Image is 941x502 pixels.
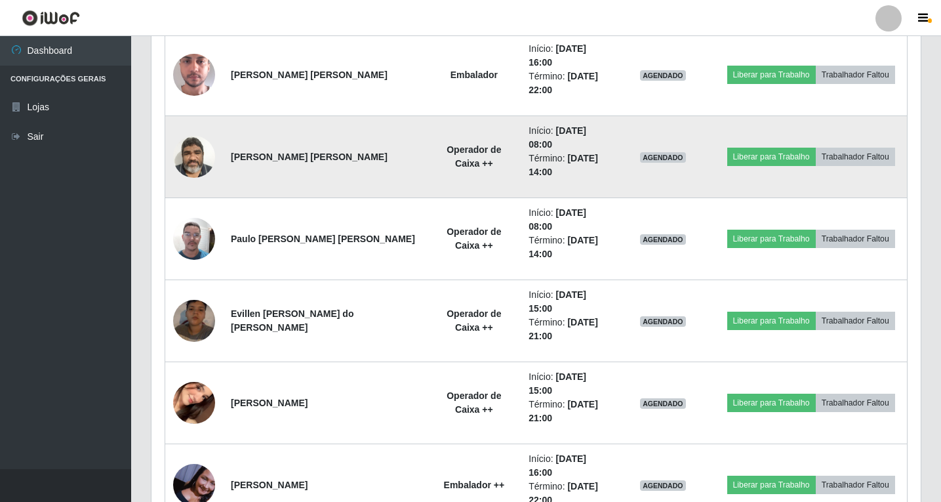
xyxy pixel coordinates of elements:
[173,37,215,112] img: 1754681126278.jpeg
[529,70,603,97] li: Término:
[231,70,388,80] strong: [PERSON_NAME] [PERSON_NAME]
[640,480,686,491] span: AGENDADO
[444,480,505,490] strong: Embalador ++
[816,476,895,494] button: Trabalhador Faltou
[727,148,816,166] button: Liberar para Trabalho
[816,230,895,248] button: Trabalhador Faltou
[529,152,603,179] li: Término:
[529,370,603,398] li: Início:
[529,234,603,261] li: Término:
[447,144,501,169] strong: Operador de Caixa ++
[447,226,501,251] strong: Operador de Caixa ++
[529,124,603,152] li: Início:
[529,43,586,68] time: [DATE] 16:00
[529,288,603,316] li: Início:
[640,316,686,327] span: AGENDADO
[529,371,586,396] time: [DATE] 15:00
[529,453,586,478] time: [DATE] 16:00
[231,308,353,333] strong: Evillen [PERSON_NAME] do [PERSON_NAME]
[816,148,895,166] button: Trabalhador Faltou
[231,152,388,162] strong: [PERSON_NAME] [PERSON_NAME]
[640,152,686,163] span: AGENDADO
[173,129,215,184] img: 1625107347864.jpeg
[529,398,603,425] li: Término:
[173,211,215,266] img: 1756246175860.jpeg
[640,398,686,409] span: AGENDADO
[447,390,501,415] strong: Operador de Caixa ++
[450,70,498,80] strong: Embalador
[529,206,603,234] li: Início:
[529,42,603,70] li: Início:
[529,316,603,343] li: Término:
[529,207,586,232] time: [DATE] 08:00
[231,398,308,408] strong: [PERSON_NAME]
[173,283,215,358] img: 1751338751212.jpeg
[727,394,816,412] button: Liberar para Trabalho
[640,70,686,81] span: AGENDADO
[22,10,80,26] img: CoreUI Logo
[727,476,816,494] button: Liberar para Trabalho
[727,230,816,248] button: Liberar para Trabalho
[231,480,308,490] strong: [PERSON_NAME]
[816,312,895,330] button: Trabalhador Faltou
[447,308,501,333] strong: Operador de Caixa ++
[727,312,816,330] button: Liberar para Trabalho
[816,66,895,84] button: Trabalhador Faltou
[816,394,895,412] button: Trabalhador Faltou
[529,125,586,150] time: [DATE] 08:00
[529,289,586,314] time: [DATE] 15:00
[727,66,816,84] button: Liberar para Trabalho
[529,452,603,480] li: Início:
[173,358,215,449] img: 1753654466670.jpeg
[640,234,686,245] span: AGENDADO
[231,234,415,244] strong: Paulo [PERSON_NAME] [PERSON_NAME]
